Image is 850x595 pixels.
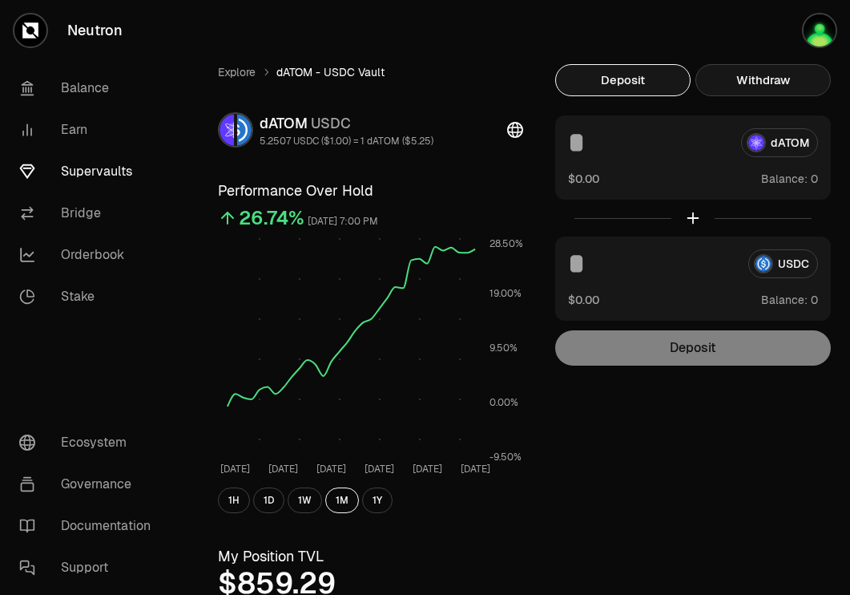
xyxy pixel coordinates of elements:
[489,287,522,300] tspan: 19.00%
[218,180,523,202] h3: Performance Over Hold
[489,237,523,250] tspan: 28.50%
[6,67,173,109] a: Balance
[6,151,173,192] a: Supervaults
[218,488,250,513] button: 1H
[568,291,599,308] button: $0.00
[220,463,250,476] tspan: [DATE]
[804,14,836,47] img: Atom Staking
[461,463,490,476] tspan: [DATE]
[6,505,173,547] a: Documentation
[555,64,691,96] button: Deposit
[218,64,256,80] a: Explore
[6,276,173,318] a: Stake
[276,64,385,80] span: dATOM - USDC Vault
[761,171,808,187] span: Balance:
[6,422,173,463] a: Ecosystem
[316,463,346,476] tspan: [DATE]
[761,292,808,308] span: Balance:
[6,109,173,151] a: Earn
[365,463,394,476] tspan: [DATE]
[489,396,518,409] tspan: 0.00%
[239,205,304,231] div: 26.74%
[568,170,599,187] button: $0.00
[362,488,393,513] button: 1Y
[218,545,523,568] h3: My Position TVL
[489,451,522,463] tspan: -9.50%
[325,488,359,513] button: 1M
[6,463,173,505] a: Governance
[311,114,351,132] span: USDC
[489,342,518,354] tspan: 9.50%
[413,463,442,476] tspan: [DATE]
[6,234,173,276] a: Orderbook
[260,112,433,135] div: dATOM
[260,135,433,148] div: 5.2507 USDC ($1.00) = 1 dATOM ($5.25)
[6,547,173,589] a: Support
[237,114,252,146] img: USDC Logo
[695,64,831,96] button: Withdraw
[6,192,173,234] a: Bridge
[308,212,378,231] div: [DATE] 7:00 PM
[218,64,523,80] nav: breadcrumb
[253,488,284,513] button: 1D
[220,114,234,146] img: dATOM Logo
[268,463,298,476] tspan: [DATE]
[288,488,322,513] button: 1W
